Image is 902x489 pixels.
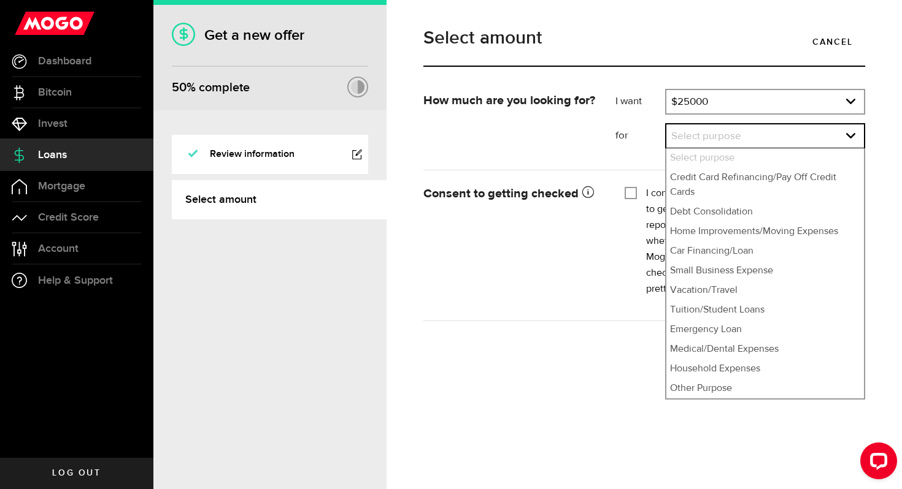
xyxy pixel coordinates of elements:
[423,94,595,107] strong: How much are you looking for?
[172,80,187,95] span: 50
[800,29,865,55] a: Cancel
[666,124,864,148] a: expand select
[38,243,79,254] span: Account
[615,94,666,109] label: I want
[423,188,594,200] strong: Consent to getting checked
[172,135,368,174] a: Review information
[666,261,864,281] li: Small Business Expense
[666,320,864,339] li: Emergency Loan
[172,77,250,99] div: % complete
[666,339,864,359] li: Medical/Dental Expenses
[38,181,85,192] span: Mortgage
[666,168,864,202] li: Credit Card Refinancing/Pay Off Credit Cards
[666,148,864,168] li: Select purpose
[38,150,67,161] span: Loans
[666,222,864,241] li: Home Improvements/Moving Expenses
[52,469,101,477] span: Log out
[850,438,902,489] iframe: LiveChat chat widget
[38,118,67,129] span: Invest
[666,300,864,320] li: Tuition/Student Loans
[666,281,864,300] li: Vacation/Travel
[666,202,864,222] li: Debt Consolidation
[666,90,864,113] a: expand select
[38,212,99,223] span: Credit Score
[172,26,368,44] h1: Get a new offer
[615,129,666,143] label: for
[172,180,387,219] a: Select amount
[38,275,113,286] span: Help & Support
[666,241,864,261] li: Car Financing/Loan
[423,29,865,47] h1: Select amount
[38,56,91,67] span: Dashboard
[666,359,864,379] li: Household Expenses
[646,186,856,297] label: I consent to Mogo using my personal information to get a credit score or report from a credit rep...
[666,379,864,398] li: Other Purpose
[38,87,72,98] span: Bitcoin
[625,186,637,198] input: I consent to Mogo using my personal information to get a credit score or report from a credit rep...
